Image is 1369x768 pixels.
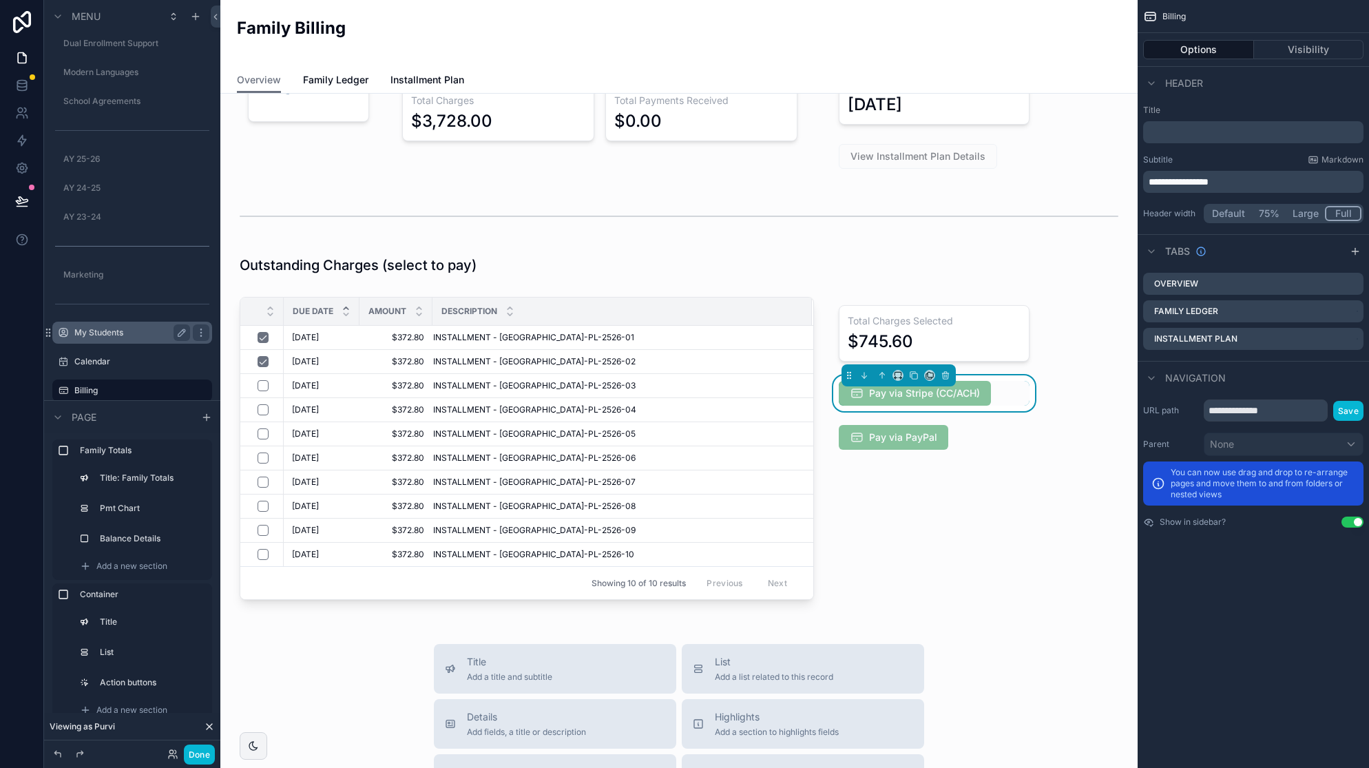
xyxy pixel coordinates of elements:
a: Family Ledger [303,68,368,95]
label: Title [1143,105,1363,116]
span: Highlights [715,710,839,724]
div: scrollable content [1143,121,1363,143]
span: Due Date [293,306,333,317]
span: Tabs [1165,245,1190,258]
span: Title [467,655,552,669]
div: scrollable content [1143,171,1363,193]
span: None [1210,437,1234,451]
div: scrollable content [44,433,220,740]
label: Title [100,616,204,627]
button: Options [1143,40,1254,59]
label: My Students [74,327,185,338]
label: AY 23-24 [63,211,209,222]
span: Add a new section [96,561,167,572]
button: 75% [1251,206,1286,221]
span: Installment Plan [390,73,464,87]
label: Marketing [63,269,209,280]
span: Amount [368,306,406,317]
span: Details [467,710,586,724]
label: Parent [1143,439,1198,450]
span: Page [72,411,96,424]
label: Family Ledger [1154,306,1218,317]
span: Overview [237,73,281,87]
button: ListAdd a list related to this record [682,644,924,694]
button: Save [1333,401,1363,421]
span: Description [441,306,497,317]
label: Family Totals [80,445,207,456]
a: Overview [237,68,281,94]
label: School Agreements [63,96,209,107]
span: List [715,655,833,669]
span: Family Ledger [303,73,368,87]
span: Add a list related to this record [715,672,833,683]
label: Modern Languages [63,67,209,78]
a: Markdown [1308,154,1363,165]
span: Add a new section [96,705,167,716]
span: Add fields, a title or description [467,727,586,738]
label: Calendar [74,356,209,367]
label: Title: Family Totals [100,473,204,484]
a: Installment Plan [390,68,464,95]
span: Markdown [1321,154,1363,165]
button: HighlightsAdd a section to highlights fields [682,699,924,749]
span: Add a section to highlights fields [715,727,839,738]
p: You can now use drag and drop to re-arrange pages and move them to and from folders or nested views [1171,467,1355,500]
button: Default [1206,206,1251,221]
button: Large [1286,206,1325,221]
span: Header [1165,76,1203,90]
button: Full [1325,206,1361,221]
button: TitleAdd a title and subtitle [434,644,676,694]
label: URL path [1143,405,1198,416]
button: DetailsAdd fields, a title or description [434,699,676,749]
label: Show in sidebar? [1160,517,1226,528]
label: Installment Plan [1154,333,1237,344]
label: AY 25-26 [63,154,209,165]
label: Billing [74,385,204,396]
span: Add a title and subtitle [467,672,552,683]
span: Viewing as Purvi [50,721,115,732]
label: Header width [1143,208,1198,219]
span: Showing 10 of 10 results [592,578,686,589]
label: Overview [1154,278,1198,289]
label: Container [80,589,207,600]
button: Done [184,745,215,765]
label: Dual Enrollment Support [63,38,209,49]
label: Subtitle [1143,154,1173,165]
span: Billing [1162,11,1186,22]
button: Visibility [1254,40,1364,59]
label: Pmt Chart [100,503,204,514]
label: Action buttons [100,677,204,688]
span: Navigation [1165,371,1226,385]
label: Balance Details [100,533,204,544]
label: List [100,647,204,658]
span: Menu [72,10,101,23]
button: None [1204,433,1363,456]
h2: Family Billing [237,17,346,39]
label: AY 24-25 [63,183,209,194]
